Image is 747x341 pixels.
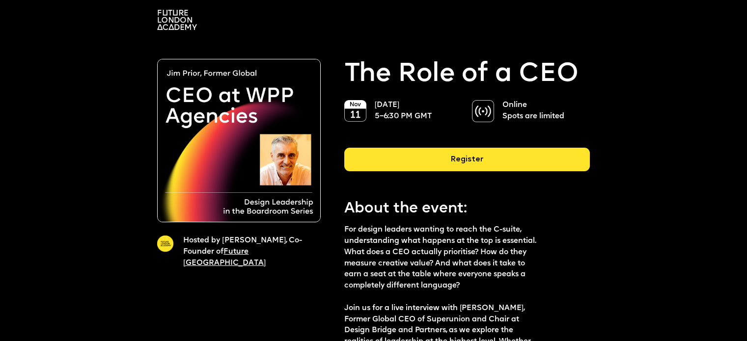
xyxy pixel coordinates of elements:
p: Hosted by [PERSON_NAME], Co-Founder of [183,236,307,269]
a: Register [344,148,590,179]
p: Online Spots are limited [502,100,581,123]
a: Future [GEOGRAPHIC_DATA] [183,248,266,267]
div: Register [344,148,590,171]
p: [DATE] 5–6:30 PM GMT [375,100,453,123]
img: A logo saying in 3 lines: Future London Academy [157,10,197,30]
img: A yellow circle with Future London Academy logo [157,236,173,252]
p: About the event: [344,199,565,220]
p: The Role of a CEO [344,59,579,90]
